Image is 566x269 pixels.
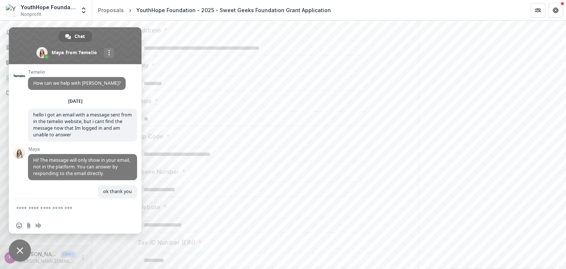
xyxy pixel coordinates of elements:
[78,253,87,262] button: More
[95,5,127,15] a: Proposals
[60,251,76,258] p: User
[3,56,89,69] a: Tasks
[21,3,76,11] div: YouthHope Foundation
[78,3,89,18] button: Open entity switcher
[19,250,57,258] p: [PERSON_NAME][EMAIL_ADDRESS][DOMAIN_NAME]
[33,157,130,177] span: Hi! The message will only show in your email, not in the platform. You can answer by responding t...
[21,11,41,18] span: Nonprofit
[19,258,76,265] p: [PERSON_NAME][EMAIL_ADDRESS][DOMAIN_NAME]
[137,26,161,35] p: Address
[137,203,160,212] p: Website
[137,167,179,176] p: Phone Number
[59,31,92,42] a: Chat
[103,188,132,195] span: ok thank you
[531,3,545,18] button: Partners
[16,223,22,228] span: Insert an emoji
[74,31,85,42] span: Chat
[137,61,149,70] p: City
[137,97,152,105] p: State
[3,27,89,38] button: Notifications
[548,3,563,18] button: Get Help
[136,6,331,14] div: YouthHope Foundation - 2025 - Sweet Geeks Foundation Grant Application
[35,223,41,228] span: Audio message
[3,71,89,84] a: Proposals
[137,238,195,247] p: Tax-ID Number (EIN)
[33,80,120,86] span: How can we help with [PERSON_NAME]?
[3,87,89,99] a: Documents
[9,255,12,260] div: heidi@youthhope.org
[68,99,83,104] div: [DATE]
[3,41,89,53] a: Dashboard
[9,240,31,262] a: Close chat
[33,112,132,138] span: hello i got an email with a message sent from in the temelio website, but i cant find the message...
[137,132,163,141] p: Zip Code
[98,6,124,14] div: Proposals
[28,147,137,152] span: Maya
[26,223,32,228] span: Send a file
[6,4,18,16] img: YouthHope Foundation
[16,199,119,217] textarea: Compose your message...
[28,70,126,75] span: Temelio
[95,5,334,15] nav: breadcrumb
